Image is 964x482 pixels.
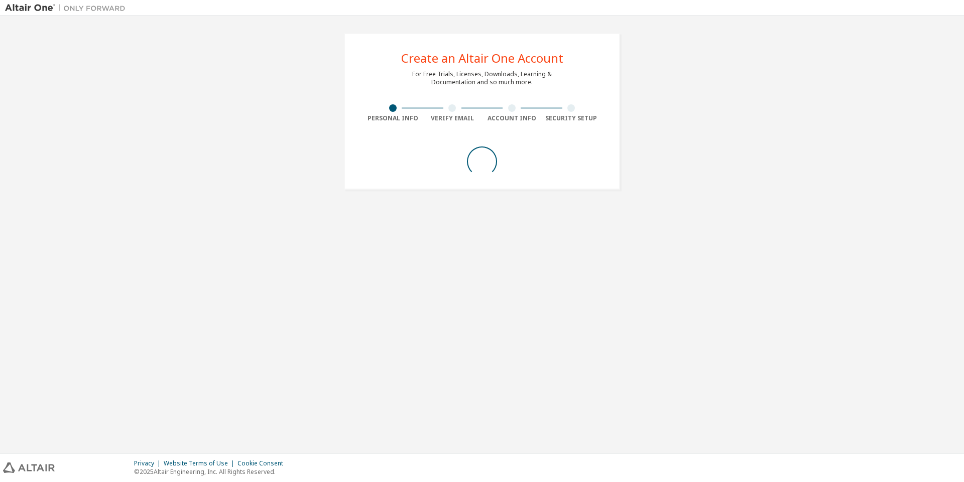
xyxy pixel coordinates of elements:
[3,462,55,473] img: altair_logo.svg
[134,467,289,476] p: © 2025 Altair Engineering, Inc. All Rights Reserved.
[164,459,237,467] div: Website Terms of Use
[423,114,483,122] div: Verify Email
[363,114,423,122] div: Personal Info
[237,459,289,467] div: Cookie Consent
[5,3,131,13] img: Altair One
[134,459,164,467] div: Privacy
[542,114,601,122] div: Security Setup
[412,70,552,86] div: For Free Trials, Licenses, Downloads, Learning & Documentation and so much more.
[401,52,563,64] div: Create an Altair One Account
[482,114,542,122] div: Account Info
